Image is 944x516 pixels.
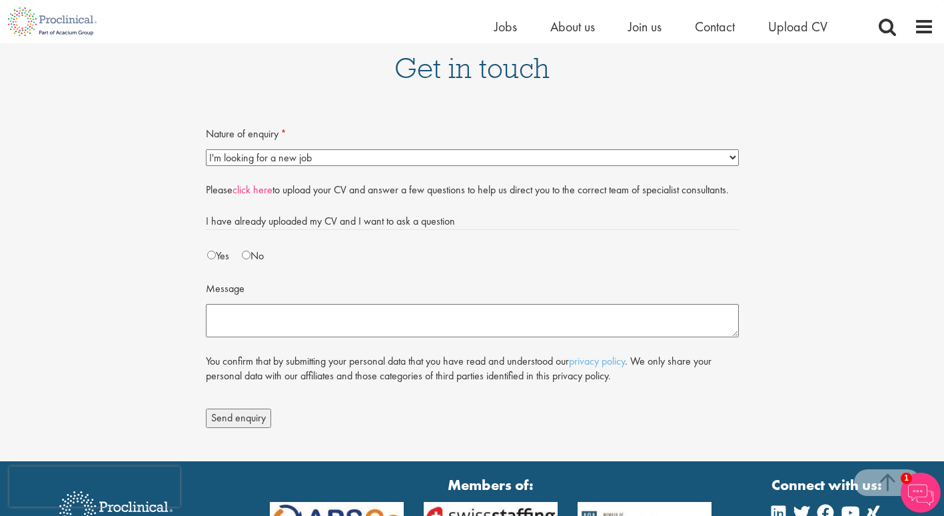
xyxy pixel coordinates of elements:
[270,475,712,495] strong: Members of:
[569,354,625,368] a: privacy policy
[9,467,180,507] iframe: reCAPTCHA
[771,475,885,495] strong: Connect with us:
[901,473,941,513] img: Chatbot
[901,473,912,484] span: 1
[206,123,739,142] label: Nature of enquiry
[233,183,272,197] a: click here
[206,409,271,427] button: Send enquiry
[628,18,662,35] a: Join us
[207,251,216,259] input: Yes
[206,183,739,197] p: Please to upload your CV and answer a few questions to help us direct you to the correct team of ...
[211,411,266,425] span: Send enquiry
[695,18,735,35] a: Contact
[250,249,264,263] div: No
[206,277,739,297] label: Message
[768,18,827,35] a: Upload CV
[206,210,739,230] legend: I have already uploaded my CV and I want to ask a question
[550,18,595,35] a: About us
[242,251,250,259] input: No
[10,53,934,83] h1: Get in touch
[494,18,517,35] a: Jobs
[216,249,229,263] div: Yes
[206,354,739,384] p: You confirm that by submitting your personal data that you have read and understood our . We only...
